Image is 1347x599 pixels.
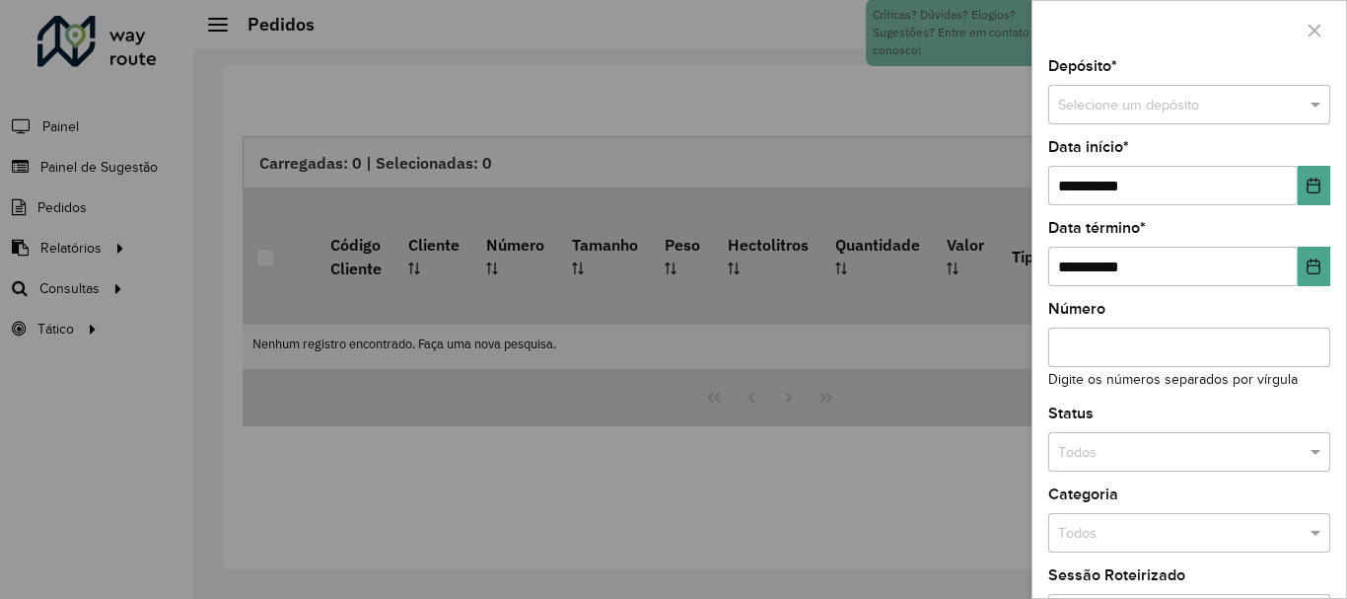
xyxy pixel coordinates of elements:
[1048,483,1118,506] label: Categoria
[1048,402,1094,425] label: Status
[1298,247,1330,286] button: Choose Date
[1298,166,1330,205] button: Choose Date
[1048,372,1298,387] small: Digite os números separados por vírgula
[1048,297,1105,321] label: Número
[1048,216,1146,240] label: Data término
[1048,54,1117,78] label: Depósito
[1048,135,1129,159] label: Data início
[1048,563,1185,587] label: Sessão Roteirizado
